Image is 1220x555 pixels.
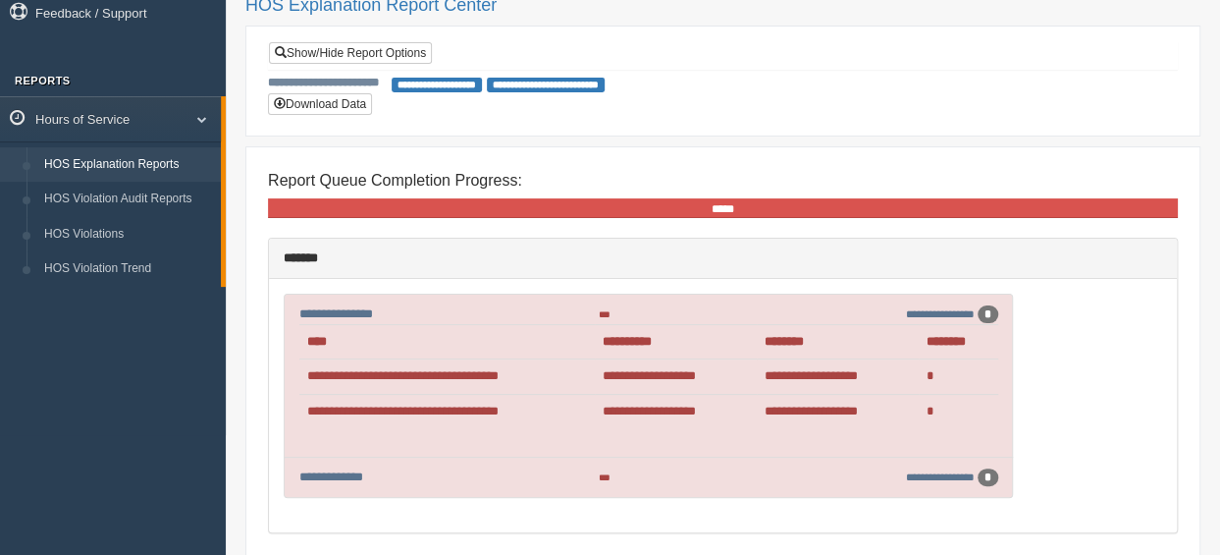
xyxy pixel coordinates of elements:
[269,42,432,64] a: Show/Hide Report Options
[268,172,1178,190] h4: Report Queue Completion Progress:
[268,93,372,115] button: Download Data
[35,182,221,217] a: HOS Violation Audit Reports
[35,217,221,252] a: HOS Violations
[35,147,221,183] a: HOS Explanation Reports
[35,251,221,287] a: HOS Violation Trend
